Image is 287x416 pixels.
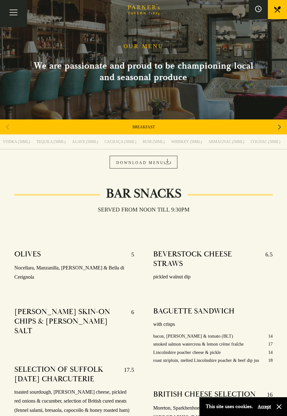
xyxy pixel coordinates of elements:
a: CACHAÇA (50ML) [101,134,140,149]
p: roast striploin, melted Lincolnshire poacher & beef dip jus [153,356,259,364]
p: 6.5 [259,249,273,269]
h4: BEVERSTOCK CHEESE STRAWS [153,249,259,269]
div: Next slide [275,120,284,134]
div: ARMAGNAC (50ML) [208,139,244,144]
a: DOWNLOAD MENU [110,156,177,169]
h4: [PERSON_NAME] SKIN-ON CHIPS & [PERSON_NAME] SALT [14,307,125,336]
div: RUM (50ML) [143,139,165,144]
p: smoked salmon watercress & lemon crème fraîche [153,340,244,348]
p: 6 [125,307,134,336]
button: Close and accept [276,404,282,410]
p: 14 [268,348,273,356]
div: VODKA (50ML) [3,139,30,144]
h4: SELECTION OF SUFFOLK [DATE] CHARCUTERIE [14,365,117,384]
div: WHISKEY (50ML) [171,139,202,144]
h3: Served from noon till 9:30pm [91,206,196,213]
p: Lincolnshire poacher cheese & pickle [153,348,221,356]
h2: We are passionate and proud to be championing local and seasonal produce [26,60,262,83]
p: pickled walnut dip [153,272,273,282]
p: Nocellara, Manzanilla, [PERSON_NAME] & Bella di Cerignola [14,263,134,282]
h4: OLIVES [14,249,41,260]
p: with crisps [153,320,273,329]
button: Accept [258,404,271,410]
h1: OUR MENU [124,43,164,50]
p: 18 [268,356,273,364]
a: AGAVE (50ML) [69,134,101,149]
a: COGNAC (50ML) [248,134,283,149]
div: CACHAÇA (50ML) [104,139,136,144]
div: AGAVE (50ML) [72,139,98,144]
h4: BAGUETTE SANDWICH [153,306,234,316]
a: WHISKEY (50ML) [168,134,205,149]
p: 17.5 [118,365,134,384]
a: BREAKFAST [133,125,155,130]
p: 17 [268,340,273,348]
p: This site uses cookies. [206,402,253,411]
h4: BRITISH CHEESE SELECTION [153,390,256,400]
h2: Bar Snacks [100,186,188,201]
p: bacon, [PERSON_NAME] & tomato (BLT) [153,332,233,340]
a: ARMAGNAC (50ML) [205,134,248,149]
p: 5 [125,249,134,260]
div: COGNAC (50ML) [251,139,280,144]
div: TEQUILA (50ML) [36,139,66,144]
p: 14 [268,332,273,340]
p: 16 [261,390,273,400]
a: RUM (50ML) [140,134,168,149]
a: TEQUILA (50ML) [33,134,69,149]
